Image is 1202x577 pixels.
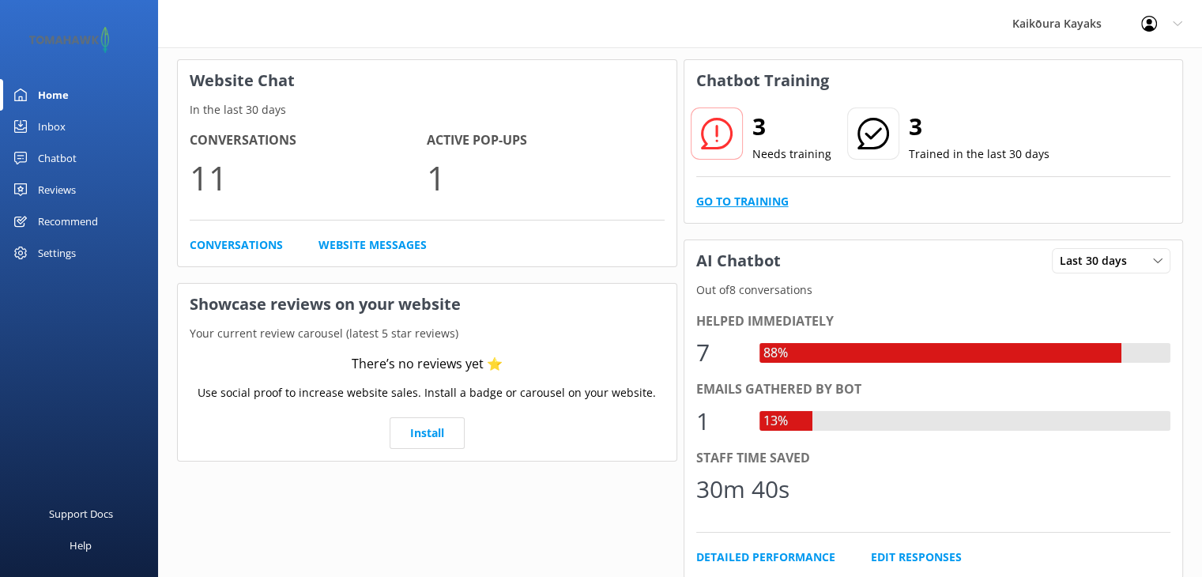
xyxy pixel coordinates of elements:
a: Website Messages [318,236,427,254]
div: 30m 40s [696,470,789,508]
h4: Active Pop-ups [427,130,664,151]
div: Reviews [38,174,76,206]
h2: 3 [752,107,831,145]
p: Use social proof to increase website sales. Install a badge or carousel on your website. [198,384,656,402]
h3: Chatbot Training [684,60,841,101]
div: Settings [38,237,76,269]
img: 2-1647550015.png [24,27,115,53]
h3: Website Chat [178,60,676,101]
a: Detailed Performance [696,549,835,566]
div: Home [38,79,69,111]
a: Conversations [190,236,283,254]
div: 13% [759,411,792,432]
a: Go to Training [696,193,789,210]
div: 1 [696,402,744,440]
p: Out of 8 conversations [684,281,1183,299]
div: Emails gathered by bot [696,379,1171,400]
div: Chatbot [38,142,77,174]
p: Your current review carousel (latest 5 star reviews) [178,325,676,342]
p: 11 [190,151,427,204]
h3: Showcase reviews on your website [178,284,676,325]
h3: AI Chatbot [684,240,793,281]
div: Support Docs [49,498,113,530]
a: Install [390,417,465,449]
h2: 3 [909,107,1049,145]
span: Last 30 days [1060,252,1136,270]
div: Helped immediately [696,311,1171,332]
div: Staff time saved [696,448,1171,469]
div: Inbox [38,111,66,142]
div: There’s no reviews yet ⭐ [352,354,503,375]
p: Needs training [752,145,831,163]
p: 1 [427,151,664,204]
div: Recommend [38,206,98,237]
a: Edit Responses [871,549,962,566]
div: Help [70,530,92,561]
div: 7 [696,334,744,371]
h4: Conversations [190,130,427,151]
p: Trained in the last 30 days [909,145,1049,163]
p: In the last 30 days [178,101,676,119]
div: 88% [759,343,792,364]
